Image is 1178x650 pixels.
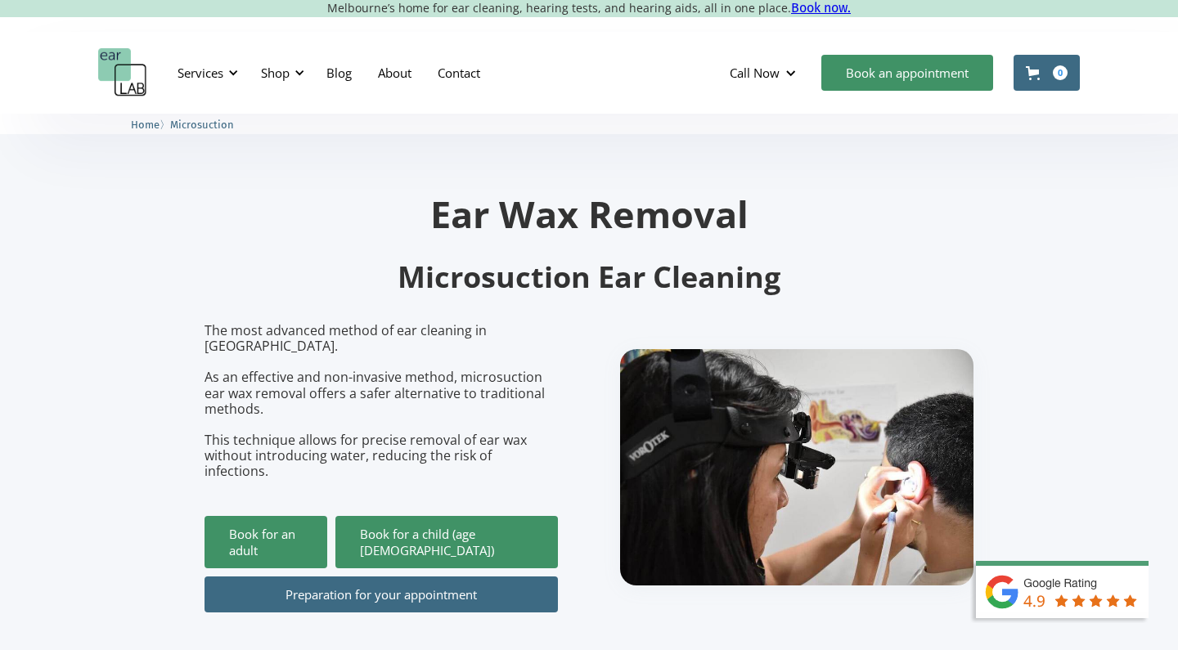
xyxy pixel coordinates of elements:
[730,65,780,81] div: Call Now
[170,116,234,132] a: Microsuction
[1014,55,1080,91] a: Open cart
[425,49,493,96] a: Contact
[131,116,170,133] li: 〉
[365,49,425,96] a: About
[205,258,973,297] h2: Microsuction Ear Cleaning
[335,516,558,568] a: Book for a child (age [DEMOGRAPHIC_DATA])
[131,116,160,132] a: Home
[620,349,973,585] img: boy getting ear checked.
[261,65,290,81] div: Shop
[313,49,365,96] a: Blog
[205,576,558,612] a: Preparation for your appointment
[168,48,243,97] div: Services
[98,48,147,97] a: home
[205,195,973,232] h1: Ear Wax Removal
[131,119,160,131] span: Home
[821,55,993,91] a: Book an appointment
[205,516,327,568] a: Book for an adult
[717,48,813,97] div: Call Now
[251,48,309,97] div: Shop
[170,119,234,131] span: Microsuction
[205,323,558,480] p: The most advanced method of ear cleaning in [GEOGRAPHIC_DATA]. As an effective and non-invasive m...
[1053,65,1068,80] div: 0
[178,65,223,81] div: Services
